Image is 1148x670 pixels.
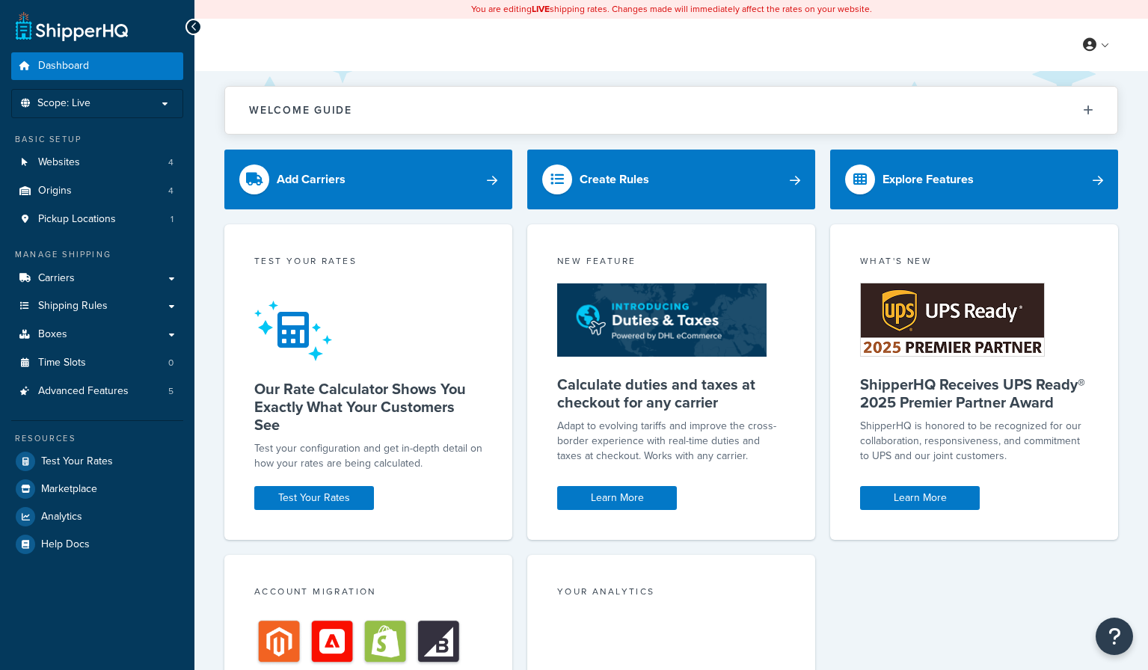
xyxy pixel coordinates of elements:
button: Welcome Guide [225,87,1117,134]
div: Create Rules [580,169,649,190]
h5: ShipperHQ Receives UPS Ready® 2025 Premier Partner Award [860,375,1088,411]
a: Test Your Rates [11,448,183,475]
a: Learn More [557,486,677,510]
span: Boxes [38,328,67,341]
a: Pickup Locations1 [11,206,183,233]
b: LIVE [532,2,550,16]
div: What's New [860,254,1088,271]
span: Origins [38,185,72,197]
li: Time Slots [11,349,183,377]
span: 4 [168,185,174,197]
a: Origins4 [11,177,183,205]
span: Time Slots [38,357,86,369]
li: Pickup Locations [11,206,183,233]
a: Analytics [11,503,183,530]
div: Basic Setup [11,133,183,146]
span: Help Docs [41,538,90,551]
span: Advanced Features [38,385,129,398]
a: Websites4 [11,149,183,176]
a: Carriers [11,265,183,292]
li: Origins [11,177,183,205]
div: Your Analytics [557,585,785,602]
span: Marketplace [41,483,97,496]
a: Learn More [860,486,980,510]
a: Boxes [11,321,183,348]
span: Test Your Rates [41,455,113,468]
h5: Our Rate Calculator Shows You Exactly What Your Customers See [254,380,482,434]
div: Explore Features [883,169,974,190]
div: New Feature [557,254,785,271]
div: Manage Shipping [11,248,183,261]
h5: Calculate duties and taxes at checkout for any carrier [557,375,785,411]
span: Analytics [41,511,82,523]
a: Time Slots0 [11,349,183,377]
span: Scope: Live [37,97,90,110]
span: Pickup Locations [38,213,116,226]
span: 4 [168,156,174,169]
a: Create Rules [527,150,815,209]
a: Advanced Features5 [11,378,183,405]
a: Add Carriers [224,150,512,209]
span: Websites [38,156,80,169]
span: Shipping Rules [38,300,108,313]
span: Carriers [38,272,75,285]
li: Websites [11,149,183,176]
div: Test your configuration and get in-depth detail on how your rates are being calculated. [254,441,482,471]
div: Resources [11,432,183,445]
a: Test Your Rates [254,486,374,510]
button: Open Resource Center [1096,618,1133,655]
div: Test your rates [254,254,482,271]
p: Adapt to evolving tariffs and improve the cross-border experience with real-time duties and taxes... [557,419,785,464]
p: ShipperHQ is honored to be recognized for our collaboration, responsiveness, and commitment to UP... [860,419,1088,464]
a: Explore Features [830,150,1118,209]
a: Shipping Rules [11,292,183,320]
h2: Welcome Guide [249,105,352,116]
a: Marketplace [11,476,183,502]
li: Advanced Features [11,378,183,405]
span: 5 [168,385,174,398]
span: Dashboard [38,60,89,73]
a: Dashboard [11,52,183,80]
div: Add Carriers [277,169,346,190]
span: 1 [171,213,174,226]
a: Help Docs [11,531,183,558]
span: 0 [168,357,174,369]
div: Account Migration [254,585,482,602]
